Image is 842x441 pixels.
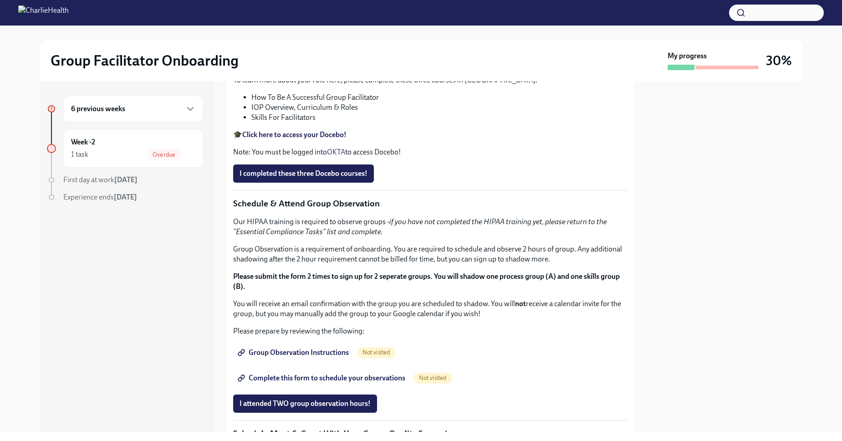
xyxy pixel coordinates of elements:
a: Click here to access your Docebo! [242,130,347,139]
h6: 6 previous weeks [71,104,125,114]
li: How To Be A Successful Group Facilitator [251,92,628,103]
p: Schedule & Attend Group Observation [233,198,628,210]
strong: [DATE] [114,193,137,201]
a: OKTA [327,148,345,156]
button: I attended TWO group observation hours! [233,395,377,413]
p: 🎓 [233,130,628,140]
span: Overdue [147,151,181,158]
a: First day at work[DATE] [47,175,204,185]
li: IOP Overview, Curriculum & Roles [251,103,628,113]
a: Complete this form to schedule your observations [233,369,412,387]
strong: not [515,299,526,308]
p: Schedule Meet & Greet With Your Group Quality Supervisor [233,428,628,440]
a: Week -21 taskOverdue [47,129,204,168]
span: Group Observation Instructions [240,348,349,357]
p: Our HIPAA training is required to observe groups - [233,217,628,237]
img: CharlieHealth [18,5,69,20]
p: Note: You must be logged into to access Docebo! [233,147,628,157]
strong: Please submit the form 2 times to sign up for 2 seperate groups. You will shadow one process grou... [233,272,620,291]
h6: Week -2 [71,137,95,147]
span: Not visited [413,374,452,381]
span: Complete this form to schedule your observations [240,374,405,383]
span: Experience ends [63,193,137,201]
span: First day at work [63,175,138,184]
p: Please prepare by reviewing the following: [233,326,628,336]
div: 1 task [71,149,88,159]
span: Not visited [357,349,396,356]
a: Group Observation Instructions [233,344,355,362]
em: if you have not completed the HIPAA training yet, please return to the "Essential Compliance Task... [233,217,607,236]
strong: My progress [668,51,707,61]
span: I completed these three Docebo courses! [240,169,367,178]
button: I completed these three Docebo courses! [233,164,374,183]
h3: 30% [766,52,792,69]
h2: Group Facilitator Onboarding [51,51,239,70]
li: Skills For Facilitators [251,113,628,123]
span: I attended TWO group observation hours! [240,399,371,408]
p: You will receive an email confirmation with the group you are scheduled to shadow. You will recei... [233,299,628,319]
div: 6 previous weeks [63,96,204,122]
p: Group Observation is a requirement of onboarding. You are required to schedule and observe 2 hour... [233,244,628,264]
strong: [DATE] [114,175,138,184]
